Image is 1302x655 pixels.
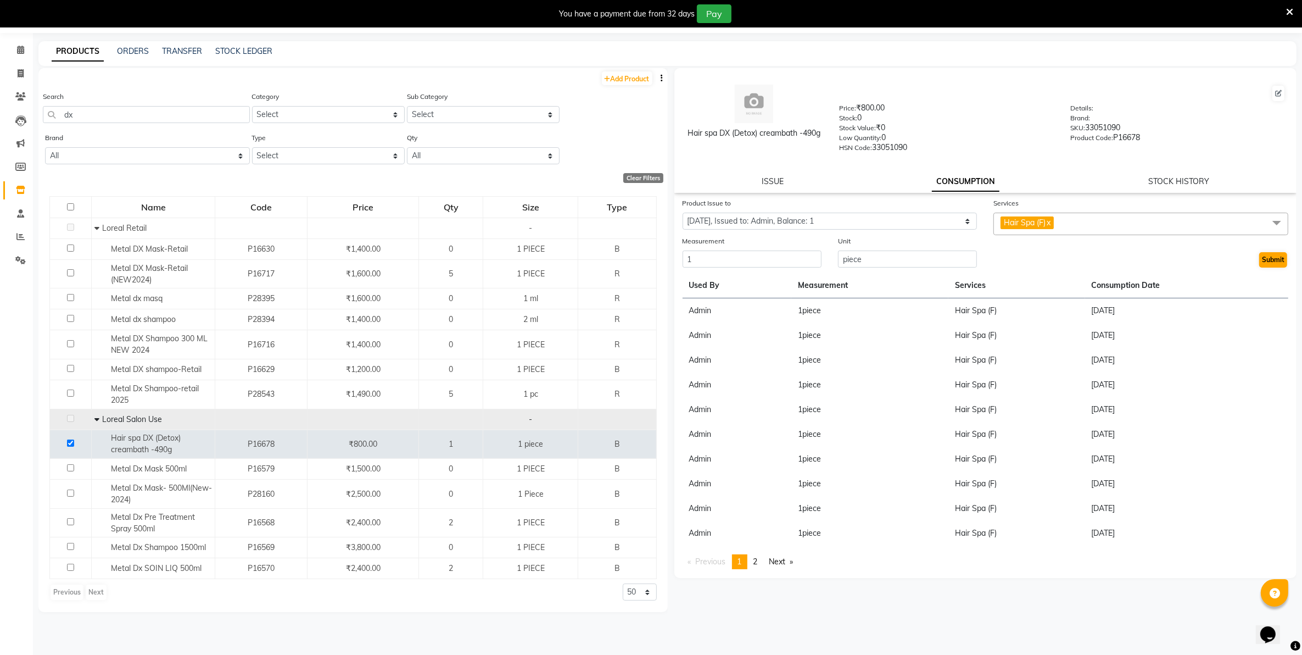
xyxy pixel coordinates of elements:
span: R [614,314,620,324]
td: [DATE] [1085,397,1288,422]
td: 1 [791,397,948,422]
td: Hair Spa (F) [948,422,1085,447]
span: B [614,244,620,254]
span: piece [802,429,821,439]
span: Metal dx masq [111,293,163,303]
span: B [614,364,620,374]
div: Size [484,197,577,217]
span: P28394 [248,314,275,324]
span: P28543 [248,389,275,399]
span: ₹2,400.00 [346,563,381,573]
td: 1 [791,422,948,447]
a: Add Product [602,71,652,85]
span: 2 [753,557,758,567]
td: [DATE] [1085,447,1288,471]
div: 33051090 [839,142,1054,157]
span: ₹1,490.00 [346,389,381,399]
span: piece [802,479,821,489]
label: Sub Category [407,92,448,102]
div: Type [579,197,655,217]
span: 2 [449,518,453,528]
td: Hair Spa (F) [948,373,1085,397]
span: piece [802,355,821,365]
div: You have a payment due from 32 days [559,8,695,20]
span: B [614,542,620,552]
a: ISSUE [762,176,784,186]
th: Used By [683,273,792,298]
td: 1 [791,521,948,546]
label: Details: [1071,103,1094,113]
span: P16629 [248,364,275,374]
span: ₹1,400.00 [346,340,381,349]
span: 0 [449,244,453,254]
label: Search [43,92,64,102]
iframe: chat widget [1256,611,1291,644]
label: Price: [839,103,856,113]
label: Services [993,198,1019,208]
td: [DATE] [1085,373,1288,397]
span: Metal Dx Shampoo 1500ml [111,542,206,552]
th: Measurement [791,273,948,298]
span: piece [802,306,821,315]
td: 1 [791,373,948,397]
span: - [529,223,532,233]
span: Metal Dx Mask 500ml [111,464,187,474]
td: Hair Spa (F) [948,447,1085,471]
label: Brand: [1071,113,1091,123]
a: ORDERS [117,46,149,56]
td: [DATE] [1085,422,1288,447]
span: 0 [449,489,453,499]
span: ₹2,400.00 [346,518,381,528]
td: 1 [791,496,948,521]
label: Unit [838,236,851,246]
span: B [614,489,620,499]
label: Stock Value: [839,123,876,133]
span: P16579 [248,464,275,474]
td: Hair Spa (F) [948,348,1085,373]
div: 0 [839,132,1054,147]
td: Admin [683,348,792,373]
span: 1 piece [518,439,543,449]
td: Hair Spa (F) [948,323,1085,348]
span: ₹1,400.00 [346,244,381,254]
span: P16717 [248,269,275,279]
span: 1 Piece [518,489,544,499]
span: P16678 [248,439,275,449]
span: Previous [696,557,726,567]
span: 0 [449,364,453,374]
span: Hair spa DX (Detox) creambath -490g [111,433,181,454]
span: ₹1,500.00 [346,464,381,474]
span: Collapse Row [94,223,102,233]
div: 33051090 [1071,122,1286,137]
span: piece [802,454,821,464]
span: 0 [449,340,453,349]
td: 1 [791,348,948,373]
label: Stock: [839,113,857,123]
td: [DATE] [1085,323,1288,348]
span: ₹1,600.00 [346,293,381,303]
nav: Pagination [683,554,1289,569]
span: Loreal Salon Use [102,414,162,424]
span: Metal DX Mask-Retail (NEW2024) [111,263,188,285]
label: Measurement [683,236,725,246]
div: Clear Filters [623,173,663,183]
span: 1 PIECE [517,518,545,528]
td: [DATE] [1085,348,1288,373]
span: P16568 [248,518,275,528]
span: B [614,464,620,474]
span: 1 ml [523,293,538,303]
td: 1 [791,298,948,324]
span: P28395 [248,293,275,303]
span: Collapse Row [94,414,102,424]
td: Admin [683,298,792,324]
span: 1 [449,439,453,449]
td: Admin [683,397,792,422]
td: Admin [683,323,792,348]
span: - [529,414,532,424]
span: 0 [449,464,453,474]
span: 1 PIECE [517,364,545,374]
span: R [614,293,620,303]
span: 1 PIECE [517,340,545,349]
div: Price [308,197,418,217]
a: Next [764,554,799,569]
